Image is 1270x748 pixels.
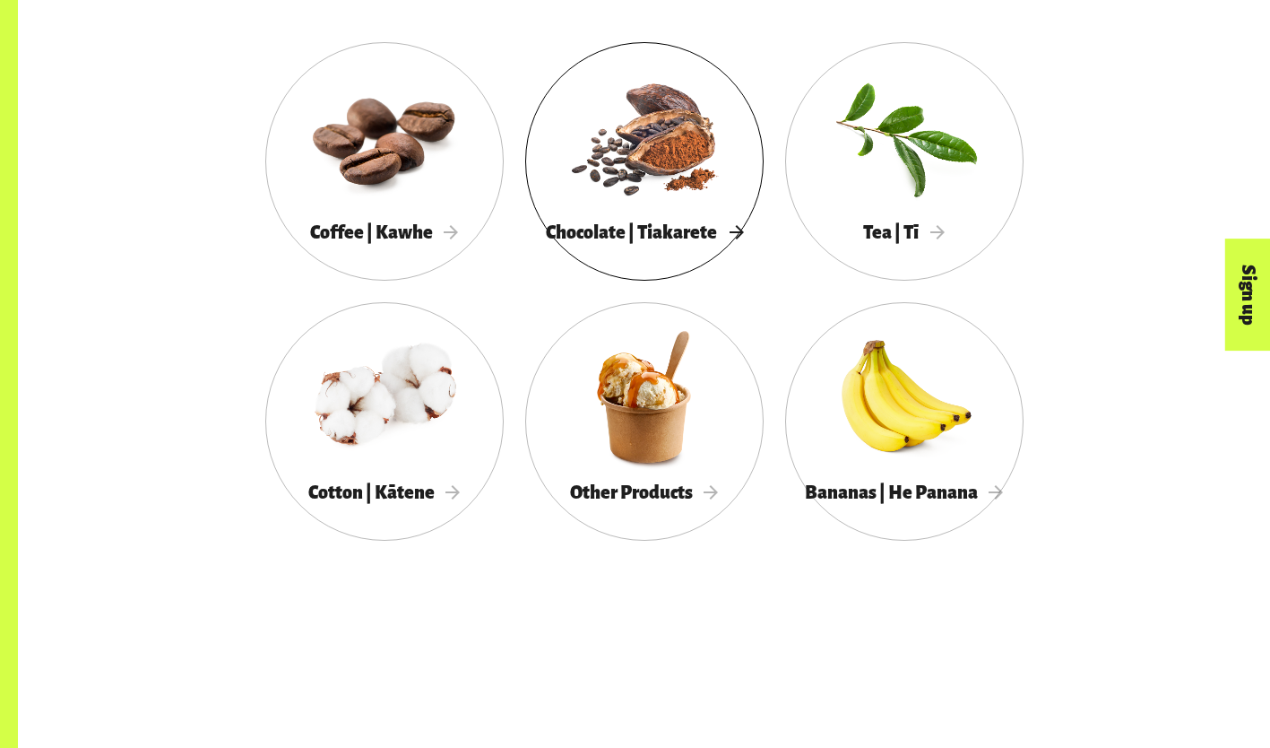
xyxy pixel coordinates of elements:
[265,42,504,281] a: Coffee | Kawhe
[308,483,461,502] span: Cotton | Kātene
[546,222,743,242] span: Chocolate | Tiakarete
[863,222,945,242] span: Tea | Tī
[785,42,1024,281] a: Tea | Tī
[525,302,764,541] a: Other Products
[805,483,1004,502] span: Bananas | He Panana
[310,222,459,242] span: Coffee | Kawhe
[785,302,1024,541] a: Bananas | He Panana
[525,42,764,281] a: Chocolate | Tiakarete
[570,483,719,502] span: Other Products
[265,302,504,541] a: Cotton | Kātene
